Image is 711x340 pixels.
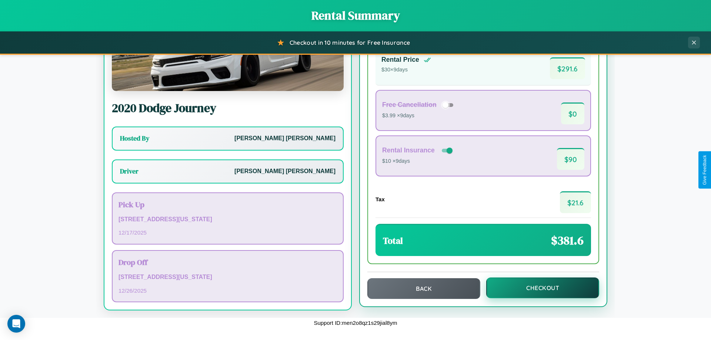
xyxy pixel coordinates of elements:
[112,100,344,116] h2: 2020 Dodge Journey
[550,57,585,79] span: $ 291.6
[314,318,397,328] p: Support ID: men2o8qz1s29jial8ym
[560,191,591,213] span: $ 21.6
[375,196,385,202] h4: Tax
[383,235,403,247] h3: Total
[7,315,25,333] div: Open Intercom Messenger
[7,7,704,24] h1: Rental Summary
[557,148,584,170] span: $ 90
[118,272,337,283] p: [STREET_ADDRESS][US_STATE]
[551,232,584,249] span: $ 381.6
[702,155,707,185] div: Give Feedback
[118,214,337,225] p: [STREET_ADDRESS][US_STATE]
[234,133,336,144] p: [PERSON_NAME] [PERSON_NAME]
[382,101,437,109] h4: Free Cancellation
[120,134,149,143] h3: Hosted By
[382,156,454,166] p: $10 × 9 days
[118,228,337,238] p: 12 / 17 / 2025
[120,167,138,176] h3: Driver
[234,166,336,177] p: [PERSON_NAME] [PERSON_NAME]
[381,65,431,75] p: $ 30 × 9 days
[382,147,435,154] h4: Rental Insurance
[118,286,337,296] p: 12 / 26 / 2025
[382,111,456,121] p: $3.99 × 9 days
[486,277,599,298] button: Checkout
[367,278,480,299] button: Back
[118,199,337,210] h3: Pick Up
[290,39,410,46] span: Checkout in 10 minutes for Free Insurance
[561,102,584,124] span: $ 0
[118,257,337,267] h3: Drop Off
[381,56,419,64] h4: Rental Price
